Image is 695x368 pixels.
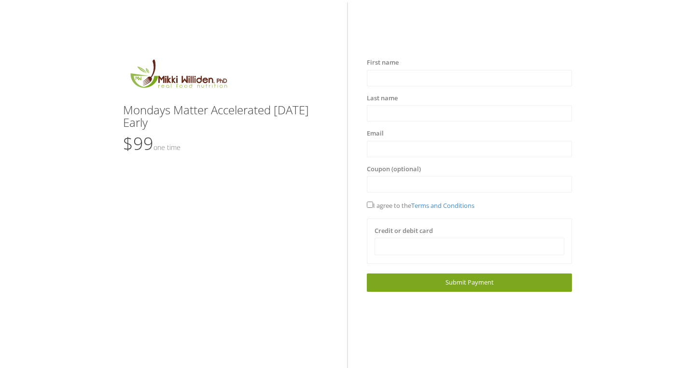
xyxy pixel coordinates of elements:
img: MikkiLogoMain.png [123,58,233,94]
span: I agree to the [367,201,474,210]
small: One time [153,143,181,152]
label: Credit or debit card [375,226,433,236]
iframe: Secure card payment input frame [381,243,558,251]
label: First name [367,58,399,68]
label: Coupon (optional) [367,164,421,174]
label: Email [367,129,384,138]
label: Last name [367,94,398,103]
span: Submit Payment [445,278,494,286]
a: Submit Payment [367,273,572,291]
a: Terms and Conditions [411,201,474,210]
h3: Mondays Matter Accelerated [DATE] Early [123,104,328,129]
span: $99 [123,132,181,155]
